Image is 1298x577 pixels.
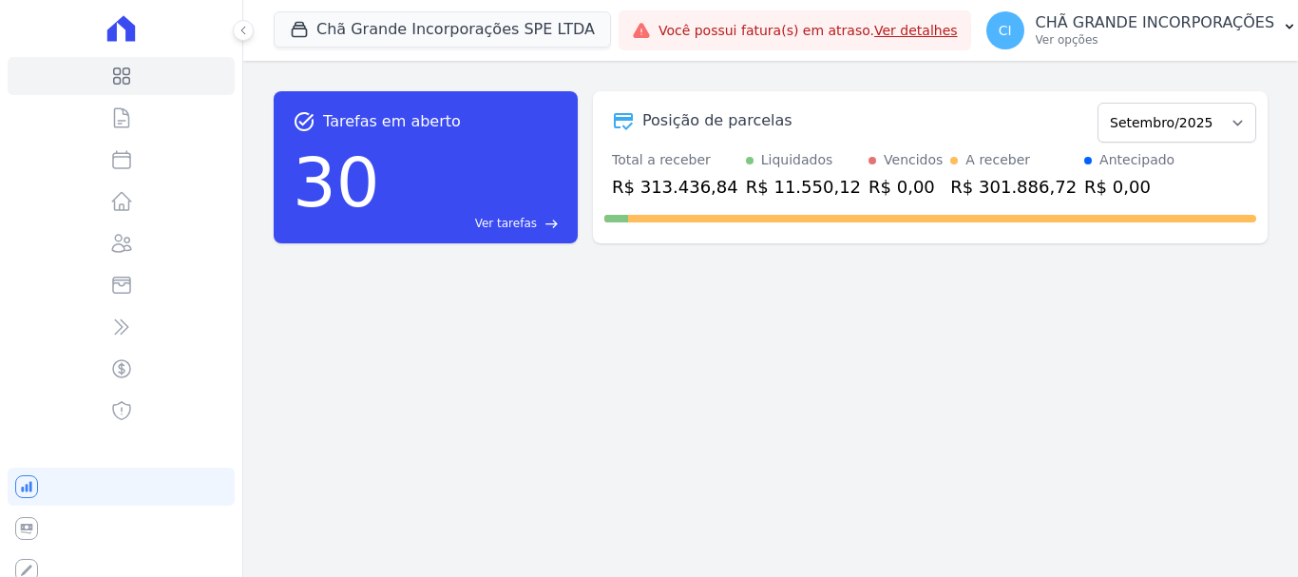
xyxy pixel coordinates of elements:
div: R$ 313.436,84 [612,174,738,200]
div: 30 [293,133,380,232]
span: CI [999,24,1012,37]
span: east [544,217,559,231]
span: task_alt [293,110,315,133]
div: R$ 11.550,12 [746,174,861,200]
div: R$ 301.886,72 [950,174,1077,200]
p: Ver opções [1036,32,1275,48]
div: Vencidos [884,150,943,170]
a: Ver detalhes [874,23,958,38]
div: R$ 0,00 [869,174,943,200]
div: A receber [965,150,1030,170]
button: Chã Grande Incorporações SPE LTDA [274,11,611,48]
p: CHÃ GRANDE INCORPORAÇÕES [1036,13,1275,32]
div: Antecipado [1099,150,1174,170]
a: Ver tarefas east [388,215,559,232]
div: Liquidados [761,150,833,170]
span: Tarefas em aberto [323,110,461,133]
div: Total a receber [612,150,738,170]
div: Posição de parcelas [642,109,792,132]
span: Você possui fatura(s) em atraso. [659,21,958,41]
div: R$ 0,00 [1084,174,1174,200]
span: Ver tarefas [475,215,537,232]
